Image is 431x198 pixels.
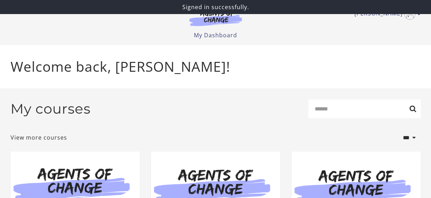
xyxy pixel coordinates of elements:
a: My Dashboard [194,31,237,39]
p: Signed in successfully. [3,3,428,11]
img: Agents of Change Logo [182,10,249,26]
a: Toggle menu [354,8,417,20]
p: Welcome back, [PERSON_NAME]! [11,56,421,77]
h2: My courses [11,101,91,117]
a: View more courses [11,133,67,142]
